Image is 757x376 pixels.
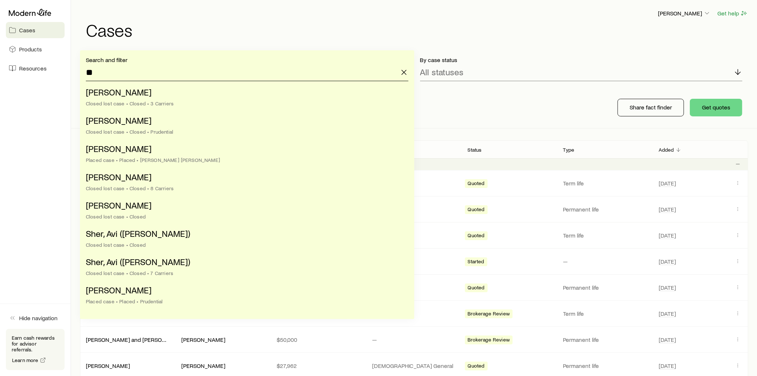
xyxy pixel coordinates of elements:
li: Rich, Charles [86,84,404,112]
span: [DATE] [659,284,676,291]
div: Closed lost case • Closed [86,214,404,220]
span: Brokerage Review [468,337,510,344]
li: Sher, Avi (Michael) [86,254,404,282]
p: [PERSON_NAME] [658,10,711,17]
div: Closed lost case • Closed • 7 Carriers [86,270,404,276]
span: Quoted [468,285,485,292]
h1: Cases [86,21,748,39]
span: Quoted [468,180,485,188]
span: Sher, Avi ([PERSON_NAME]) [86,228,190,239]
li: Daitchman, Tova [86,112,404,141]
p: Term life [563,180,647,187]
li: Trapani, Michael [86,169,404,197]
p: [DEMOGRAPHIC_DATA] General [372,362,456,369]
span: Sher, Avi ([PERSON_NAME]) [86,256,190,267]
a: [PERSON_NAME] and [PERSON_NAME] [86,336,186,343]
a: Products [6,41,65,57]
span: [PERSON_NAME] [86,115,152,126]
li: Zlatin, Michael [86,282,404,310]
span: Cases [19,26,35,34]
p: By case status [420,56,743,64]
div: [PERSON_NAME] and [PERSON_NAME] [86,336,170,344]
p: Term life [563,310,647,317]
p: Search and filter [86,56,408,64]
p: Type [563,147,575,153]
p: Earn cash rewards for advisor referrals. [12,335,59,352]
span: Products [19,46,42,53]
span: [PERSON_NAME] [86,143,152,154]
span: [PERSON_NAME] [86,171,152,182]
span: [DATE] [659,180,676,187]
li: Sher, Avi (michael) [86,225,404,254]
span: [DATE] [659,336,676,343]
p: $27,962 [277,362,360,369]
span: [DATE] [659,362,676,369]
div: Closed lost case • Closed [86,242,404,248]
span: [PERSON_NAME] [86,87,152,97]
span: [PERSON_NAME] [86,200,152,210]
p: Permanent life [563,362,647,369]
p: — [372,336,456,343]
span: [PERSON_NAME] [86,285,152,295]
span: Resources [19,65,47,72]
a: Resources [6,60,65,76]
button: [PERSON_NAME] [658,9,711,18]
p: Share fact finder [630,104,672,111]
p: Term life [563,232,647,239]
span: [DATE] [659,258,676,265]
div: Closed lost case • Closed • 8 Carriers [86,185,404,191]
button: Get help [717,9,748,18]
p: — [563,258,647,265]
span: [DATE] [659,206,676,213]
p: Permanent life [563,284,647,291]
div: [PERSON_NAME] [181,362,225,370]
p: Added [659,147,674,153]
p: All statuses [420,67,464,77]
button: Share fact finder [618,99,684,116]
span: Learn more [12,358,39,363]
div: Placed case • Placed • [PERSON_NAME] [PERSON_NAME] [86,157,404,163]
button: Get quotes [690,99,742,116]
span: Hide navigation [19,314,58,322]
a: [PERSON_NAME] [86,362,130,369]
span: Quoted [468,206,485,214]
div: [PERSON_NAME] [86,362,130,370]
button: Hide navigation [6,310,65,326]
a: Cases [6,22,65,38]
span: Brokerage Review [468,311,510,318]
div: Earn cash rewards for advisor referrals.Learn more [6,329,65,370]
li: Daitchman, Noson [86,141,404,169]
p: Permanent life [563,336,647,343]
span: Quoted [468,363,485,370]
span: Started [468,258,484,266]
span: [DATE] [659,232,676,239]
p: Status [468,147,482,153]
div: Closed lost case • Closed • Prudential [86,129,404,135]
div: Placed case • Placed • Prudential [86,299,404,304]
p: Permanent life [563,206,647,213]
p: $50,000 [277,336,360,343]
div: [PERSON_NAME] [181,336,225,344]
li: Fischman, Ari [86,197,404,225]
div: Closed lost case • Closed • 3 Carriers [86,101,404,106]
span: Quoted [468,232,485,240]
span: [DATE] [659,310,676,317]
